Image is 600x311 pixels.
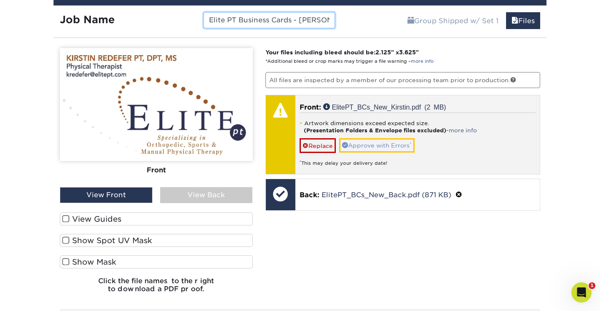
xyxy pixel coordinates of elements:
div: Front [60,161,253,180]
p: All files are inspected by a member of our processing team prior to production. [265,72,541,88]
a: more info [411,59,434,64]
h6: Click the file names to the right to download a PDF proof. [60,277,253,300]
a: Replace [300,138,336,153]
li: Artwork dimensions exceed expected size. - [300,120,536,134]
div: View Back [160,187,253,203]
div: View Front [60,187,153,203]
span: files [512,17,518,25]
span: 2.125 [375,49,391,56]
input: Enter a job name [204,12,335,28]
span: 3.625 [399,49,416,56]
a: ElitePT_BCs_New_Kirstin.pdf (2 MB) [323,103,446,110]
strong: (Presentation Folders & Envelope files excluded) [304,127,446,134]
span: 1 [589,282,595,289]
a: ElitePT_BCs_New_Back.pdf (871 KB) [321,191,451,199]
label: View Guides [60,212,253,225]
small: *Additional bleed or crop marks may trigger a file warning – [265,59,434,64]
span: Back: [300,191,319,199]
label: Show Spot UV Mask [60,234,253,247]
a: Files [506,12,540,29]
span: Front: [300,103,321,111]
span: shipping [407,17,414,25]
a: Group Shipped w/ Set 1 [402,12,504,29]
div: This may delay your delivery date! [300,153,536,167]
a: more info [449,127,477,134]
iframe: Intercom live chat [571,282,592,303]
label: Show Mask [60,255,253,268]
strong: Job Name [60,13,115,26]
a: Approve with Errors* [339,138,415,153]
strong: Your files including bleed should be: " x " [265,49,419,56]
